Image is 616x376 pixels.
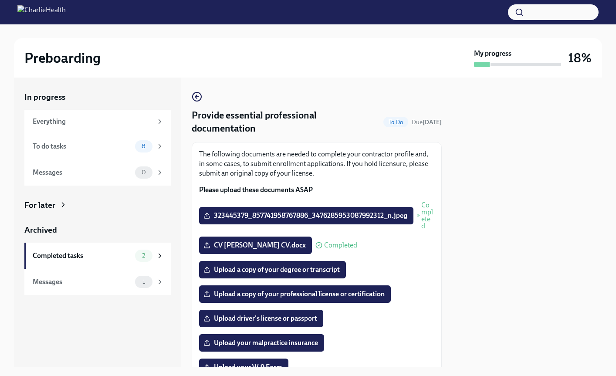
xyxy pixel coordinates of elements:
label: Upload your W-9 Form [199,359,288,376]
a: In progress [24,91,171,103]
h2: Preboarding [24,49,101,67]
label: 323445379_857741958767886_3476285953087992312_n.jpeg [199,207,413,224]
a: Messages0 [24,159,171,186]
h3: 18% [568,50,592,66]
a: Messages1 [24,269,171,295]
a: For later [24,200,171,211]
span: Completed [324,242,357,249]
span: 1 [137,278,150,285]
span: 323445379_857741958767886_3476285953087992312_n.jpeg [205,211,407,220]
div: Messages [33,277,132,287]
div: Messages [33,168,132,177]
h4: Provide essential professional documentation [192,109,380,135]
div: For later [24,200,55,211]
a: Everything [24,110,171,133]
span: Upload a copy of your degree or transcript [205,265,340,274]
div: To do tasks [33,142,132,151]
span: 0 [136,169,151,176]
span: Due [412,119,442,126]
span: To Do [383,119,408,125]
p: The following documents are needed to complete your contractor profile and, in some cases, to sub... [199,149,434,178]
span: Upload a copy of your professional license or certification [205,290,385,298]
div: Completed tasks [33,251,132,261]
span: October 13th, 2025 09:00 [412,118,442,126]
span: Completed [421,202,434,230]
a: Completed tasks2 [24,243,171,269]
a: To do tasks8 [24,133,171,159]
strong: Please upload these documents ASAP [199,186,313,194]
span: Upload your W-9 Form [205,363,282,372]
span: 2 [137,252,150,259]
div: Everything [33,117,152,126]
label: CV [PERSON_NAME] CV.docx [199,237,312,254]
strong: My progress [474,49,511,58]
span: Upload your malpractice insurance [205,339,318,347]
label: Upload a copy of your degree or transcript [199,261,346,278]
label: Upload your malpractice insurance [199,334,324,352]
label: Upload driver's license or passport [199,310,323,327]
span: Upload driver's license or passport [205,314,317,323]
a: Archived [24,224,171,236]
strong: [DATE] [423,119,442,126]
label: Upload a copy of your professional license or certification [199,285,391,303]
span: 8 [136,143,151,149]
span: CV [PERSON_NAME] CV.docx [205,241,306,250]
img: CharlieHealth [17,5,66,19]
